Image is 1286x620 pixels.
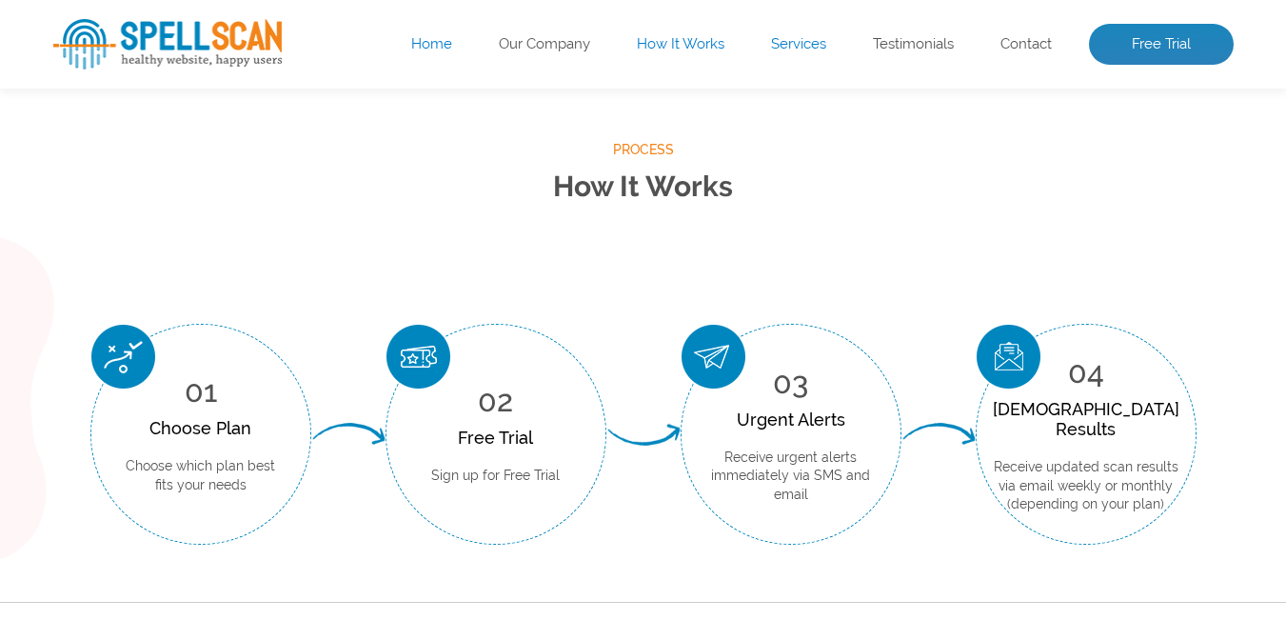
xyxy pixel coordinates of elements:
[53,77,172,144] span: Free
[431,428,560,448] div: Free Trial
[773,365,808,400] span: 03
[185,373,217,409] span: 01
[499,35,590,54] a: Our Company
[478,383,513,418] span: 02
[53,19,282,70] img: spellScan
[771,35,826,54] a: Services
[977,325,1040,389] img: Scan Result
[53,77,733,144] h1: Website Analysis
[766,110,1147,127] img: Free Webiste Analysis
[993,399,1179,439] div: [DEMOGRAPHIC_DATA] Results
[1068,354,1104,390] span: 04
[53,309,223,356] button: Scan Website
[431,467,560,486] p: Sign up for Free Trial
[682,325,745,389] img: Urgent Alerts
[993,458,1179,514] p: Receive updated scan results via email weekly or monthly (depending on your plan)
[120,457,282,494] p: Choose which plan best fits your needs
[873,35,954,54] a: Testimonials
[386,325,450,389] img: Free Trial
[411,35,452,54] a: Home
[53,138,1234,162] span: Process
[91,325,155,389] img: Choose Plan
[120,418,282,438] div: Choose Plan
[710,449,872,505] p: Receive urgent alerts immediately via SMS and email
[1089,24,1234,66] a: Free Trial
[1000,35,1052,54] a: Contact
[637,35,724,54] a: How It Works
[710,410,872,430] div: Urgent Alerts
[53,163,733,224] p: Enter your website’s URL to see spelling mistakes, broken links and more
[762,62,1234,386] img: Free Webiste Analysis
[53,162,1234,212] h2: How It Works
[53,238,577,290] input: Enter Your URL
